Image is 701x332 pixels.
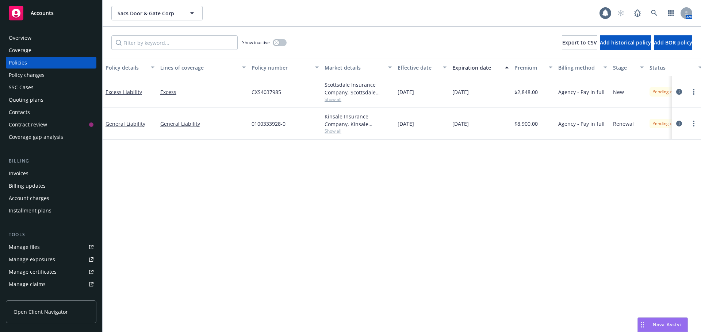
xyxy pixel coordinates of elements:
[630,6,645,20] a: Report a Bug
[252,64,311,71] div: Policy number
[638,318,647,332] div: Drag to move
[650,64,694,71] div: Status
[689,87,698,96] a: more
[613,88,624,96] span: New
[6,241,96,253] a: Manage files
[106,120,145,127] a: General Liability
[9,94,43,106] div: Quoting plans
[118,9,181,17] span: Sacs Door & Gate Corp
[689,119,698,128] a: more
[106,89,142,95] a: Excess Liability
[6,131,96,143] a: Coverage gap analysis
[9,205,51,216] div: Installment plans
[252,88,281,96] span: CXS4037985
[325,81,392,96] div: Scottsdale Insurance Company, Scottsdale Insurance Company (Nationwide), RT Specialty Insurance S...
[325,96,392,102] span: Show all
[322,59,395,76] button: Market details
[512,59,555,76] button: Premium
[6,119,96,130] a: Contract review
[9,44,31,56] div: Coverage
[160,64,238,71] div: Lines of coverage
[6,291,96,302] a: Manage BORs
[325,128,392,134] span: Show all
[103,59,157,76] button: Policy details
[9,32,31,44] div: Overview
[6,192,96,204] a: Account charges
[325,64,384,71] div: Market details
[249,59,322,76] button: Policy number
[514,120,538,128] span: $8,900.00
[6,266,96,278] a: Manage certificates
[6,69,96,81] a: Policy changes
[558,88,605,96] span: Agency - Pay in full
[9,131,63,143] div: Coverage gap analysis
[395,59,449,76] button: Effective date
[613,64,636,71] div: Stage
[562,39,597,46] span: Export to CSV
[558,64,599,71] div: Billing method
[449,59,512,76] button: Expiration date
[637,317,688,332] button: Nova Assist
[9,291,43,302] div: Manage BORs
[9,180,46,192] div: Billing updates
[6,94,96,106] a: Quoting plans
[160,88,246,96] a: Excess
[111,6,203,20] button: Sacs Door & Gate Corp
[675,119,683,128] a: circleInformation
[452,120,469,128] span: [DATE]
[514,64,544,71] div: Premium
[325,113,392,128] div: Kinsale Insurance Company, Kinsale Insurance, RT Specialty Insurance Services, LLC (RSG Specialty...
[600,35,651,50] button: Add historical policy
[6,168,96,179] a: Invoices
[654,39,692,46] span: Add BOR policy
[160,120,246,128] a: General Liability
[653,321,682,328] span: Nova Assist
[6,254,96,265] a: Manage exposures
[31,10,54,16] span: Accounts
[9,57,27,69] div: Policies
[252,120,286,128] span: 0100333928-0
[9,278,46,290] div: Manage claims
[111,35,238,50] input: Filter by keyword...
[610,59,647,76] button: Stage
[613,6,628,20] a: Start snowing
[6,32,96,44] a: Overview
[6,44,96,56] a: Coverage
[600,39,651,46] span: Add historical policy
[14,308,68,316] span: Open Client Navigator
[242,39,270,46] span: Show inactive
[664,6,678,20] a: Switch app
[9,266,57,278] div: Manage certificates
[9,192,49,204] div: Account charges
[675,87,683,96] a: circleInformation
[9,168,28,179] div: Invoices
[514,88,538,96] span: $2,848.00
[6,231,96,238] div: Tools
[9,82,34,93] div: SSC Cases
[6,82,96,93] a: SSC Cases
[652,120,694,127] span: Pending cancellation
[398,88,414,96] span: [DATE]
[106,64,146,71] div: Policy details
[647,6,662,20] a: Search
[558,120,605,128] span: Agency - Pay in full
[452,64,501,71] div: Expiration date
[9,106,30,118] div: Contacts
[398,120,414,128] span: [DATE]
[6,157,96,165] div: Billing
[452,88,469,96] span: [DATE]
[398,64,438,71] div: Effective date
[9,119,47,130] div: Contract review
[9,254,55,265] div: Manage exposures
[555,59,610,76] button: Billing method
[6,3,96,23] a: Accounts
[9,241,40,253] div: Manage files
[6,205,96,216] a: Installment plans
[6,180,96,192] a: Billing updates
[6,106,96,118] a: Contacts
[652,89,694,95] span: Pending cancellation
[157,59,249,76] button: Lines of coverage
[6,57,96,69] a: Policies
[613,120,634,128] span: Renewal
